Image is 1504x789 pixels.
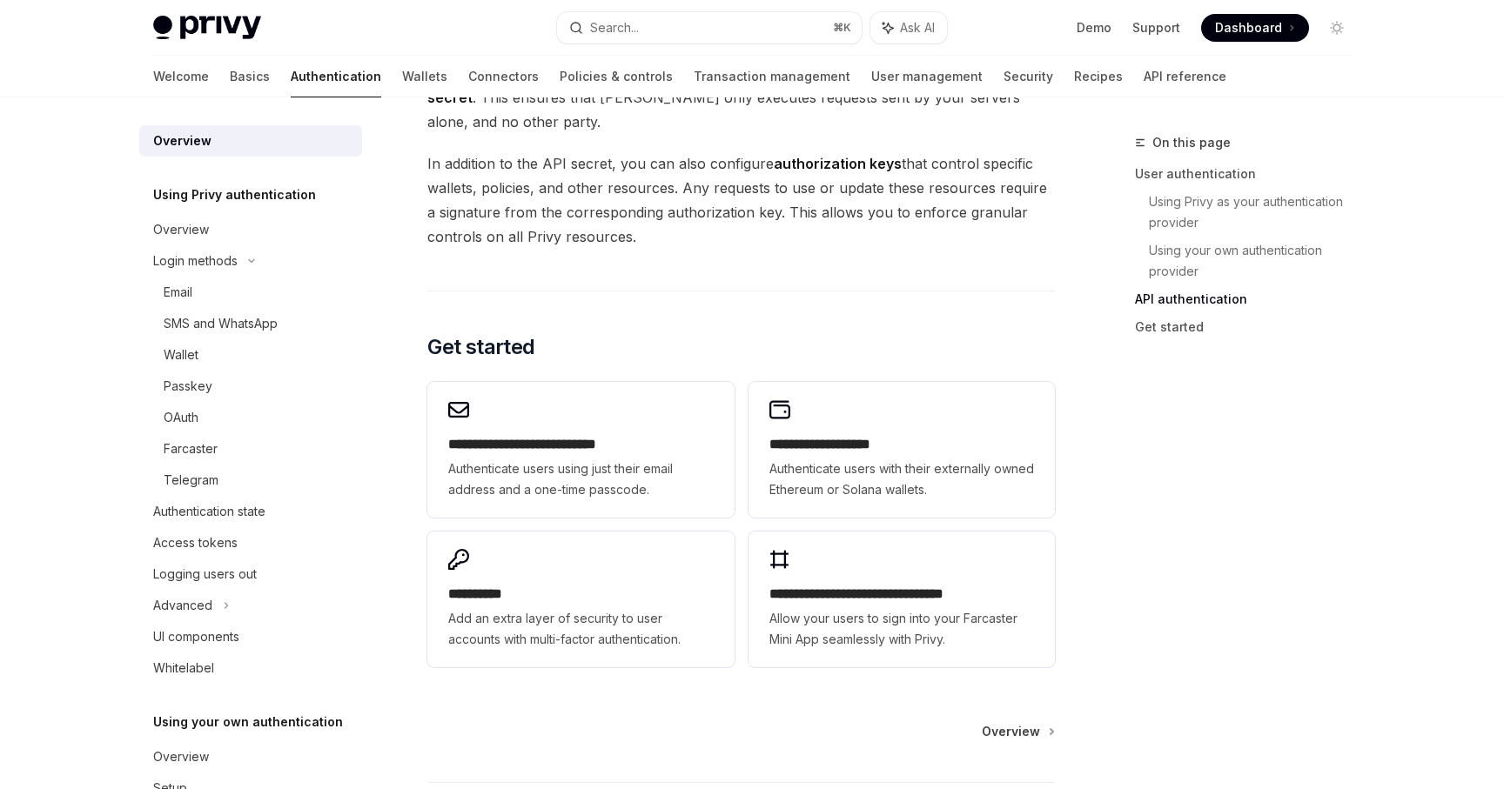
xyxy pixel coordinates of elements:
[153,564,257,585] div: Logging users out
[164,344,198,365] div: Wallet
[139,652,362,684] a: Whitelabel
[427,532,734,667] a: **** *****Add an extra layer of security to user accounts with multi-factor authentication.
[139,496,362,527] a: Authentication state
[1135,285,1365,313] a: API authentication
[769,608,1034,650] span: Allow your users to sign into your Farcaster Mini App seamlessly with Privy.
[1149,188,1365,237] a: Using Privy as your authentication provider
[1201,14,1309,42] a: Dashboard
[1215,19,1282,37] span: Dashboard
[1004,56,1053,97] a: Security
[468,56,539,97] a: Connectors
[153,219,209,240] div: Overview
[833,21,851,35] span: ⌘ K
[560,56,673,97] a: Policies & controls
[870,12,947,43] button: Ask AI
[153,712,343,732] h5: Using your own authentication
[164,407,198,428] div: OAuth
[153,501,265,522] div: Authentication state
[164,282,192,303] div: Email
[1135,313,1365,341] a: Get started
[139,558,362,590] a: Logging users out
[139,371,362,402] a: Passkey
[774,155,902,172] strong: authorization keys
[1135,160,1365,188] a: User authentication
[139,465,362,496] a: Telegram
[164,470,218,491] div: Telegram
[164,376,212,397] div: Passkey
[139,621,362,652] a: UI components
[694,56,850,97] a: Transaction management
[402,56,447,97] a: Wallets
[1152,132,1231,153] span: On this page
[153,16,261,40] img: light logo
[139,214,362,245] a: Overview
[153,626,239,647] div: UI components
[1149,237,1365,285] a: Using your own authentication provider
[153,595,212,616] div: Advanced
[230,56,270,97] a: Basics
[1077,19,1111,37] a: Demo
[427,151,1055,249] span: In addition to the API secret, you can also configure that control specific wallets, policies, an...
[153,130,211,151] div: Overview
[557,12,862,43] button: Search...⌘K
[448,608,713,650] span: Add an extra layer of security to user accounts with multi-factor authentication.
[139,402,362,433] a: OAuth
[153,184,316,205] h5: Using Privy authentication
[164,438,218,459] div: Farcaster
[139,308,362,339] a: SMS and WhatsApp
[1132,19,1180,37] a: Support
[139,125,362,157] a: Overview
[769,458,1034,500] span: Authenticate users with their externally owned Ethereum or Solana wallets.
[291,56,381,97] a: Authentication
[1074,56,1123,97] a: Recipes
[900,19,935,37] span: Ask AI
[749,382,1055,518] a: **** **** **** ****Authenticate users with their externally owned Ethereum or Solana wallets.
[427,61,1055,134] span: With , Privy authenticates a request from your server directly using an . This ensures that [PERS...
[1144,56,1226,97] a: API reference
[139,277,362,308] a: Email
[153,746,209,767] div: Overview
[153,251,238,271] div: Login methods
[448,458,713,500] span: Authenticate users using just their email address and a one-time passcode.
[164,313,278,334] div: SMS and WhatsApp
[153,532,238,553] div: Access tokens
[153,658,214,679] div: Whitelabel
[427,333,534,361] span: Get started
[982,723,1040,740] span: Overview
[590,17,639,38] div: Search...
[139,741,362,772] a: Overview
[139,339,362,371] a: Wallet
[1323,14,1351,42] button: Toggle dark mode
[153,56,209,97] a: Welcome
[139,527,362,558] a: Access tokens
[139,433,362,465] a: Farcaster
[871,56,983,97] a: User management
[982,723,1053,740] a: Overview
